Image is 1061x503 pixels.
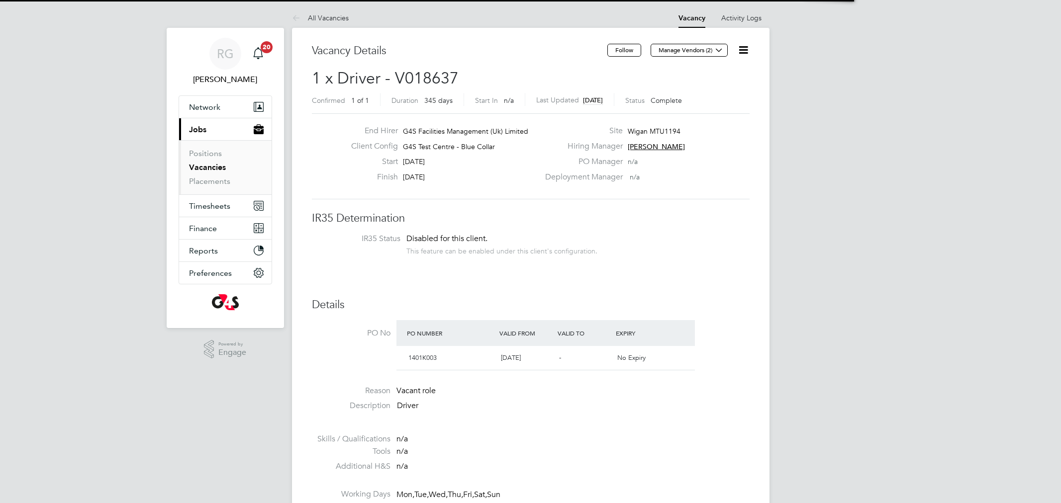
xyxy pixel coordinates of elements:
span: Thu, [448,490,463,500]
label: Deployment Manager [539,172,623,182]
label: Duration [391,96,418,105]
span: Network [189,102,220,112]
button: Network [179,96,272,118]
span: Engage [218,348,246,357]
a: Activity Logs [721,13,762,22]
h3: IR35 Determination [312,211,750,226]
a: Positions [189,149,222,158]
label: Site [539,126,623,136]
span: Jobs [189,125,206,134]
label: Start [343,157,398,167]
span: 1401K003 [408,353,437,362]
label: IR35 Status [322,234,400,244]
label: Client Config [343,141,398,152]
label: Tools [312,446,390,457]
label: PO Manager [539,157,623,167]
a: Go to home page [179,294,272,310]
span: Preferences [189,268,232,278]
label: End Hirer [343,126,398,136]
span: n/a [396,461,408,471]
button: Manage Vendors (2) [651,44,728,57]
label: Additional H&S [312,461,390,472]
span: Vacant role [396,386,436,396]
span: n/a [396,446,408,456]
h3: Vacancy Details [312,44,607,58]
span: n/a [504,96,514,105]
a: Vacancies [189,163,226,172]
button: Preferences [179,262,272,284]
span: Wed, [429,490,448,500]
span: [PERSON_NAME] [628,142,685,151]
h3: Details [312,298,750,312]
label: Description [312,401,390,411]
a: Powered byEngage [204,340,246,359]
img: g4s-logo-retina.png [212,294,239,310]
a: All Vacancies [292,13,349,22]
span: Timesheets [189,201,230,211]
span: Reports [189,246,218,255]
label: Confirmed [312,96,345,105]
span: 20 [261,41,273,53]
div: Valid From [497,324,555,342]
label: Last Updated [536,95,579,104]
label: Hiring Manager [539,141,623,152]
span: Sun [487,490,500,500]
label: Status [625,96,645,105]
span: [DATE] [501,353,521,362]
span: [DATE] [583,96,603,104]
label: Reason [312,386,390,396]
span: Rachel Graham [179,74,272,85]
a: Placements [189,176,230,186]
button: Jobs [179,118,272,140]
label: Start In [475,96,498,105]
span: Finance [189,224,217,233]
span: No Expiry [617,353,646,362]
div: Jobs [179,140,272,194]
label: Skills / Qualifications [312,434,390,444]
button: Follow [607,44,641,57]
span: Powered by [218,340,246,348]
a: RG[PERSON_NAME] [179,38,272,85]
span: 1 of 1 [351,96,369,105]
button: Reports [179,240,272,261]
button: Timesheets [179,195,272,217]
span: Tue, [414,490,429,500]
button: Finance [179,217,272,239]
div: PO Number [404,324,497,342]
span: G4S Facilities Management (Uk) Limited [403,127,528,136]
nav: Main navigation [167,28,284,328]
span: n/a [628,157,638,166]
span: [DATE] [403,172,425,181]
span: Mon, [396,490,414,500]
a: Vacancy [678,14,705,22]
a: 20 [248,38,268,70]
label: Finish [343,172,398,182]
span: Complete [651,96,682,105]
span: - [559,353,561,362]
div: Expiry [613,324,672,342]
span: Sat, [474,490,487,500]
span: [DATE] [403,157,425,166]
span: RG [217,47,234,60]
span: n/a [630,172,640,181]
span: 345 days [424,96,453,105]
label: PO No [312,328,390,338]
span: G4S Test Centre - Blue Collar [403,142,495,151]
p: Driver [397,401,750,411]
span: 1 x Driver - V018637 [312,69,459,88]
div: This feature can be enabled under this client's configuration. [406,244,597,255]
label: Working Days [312,489,390,500]
span: n/a [396,434,408,444]
div: Valid To [555,324,613,342]
span: Disabled for this client. [406,234,487,244]
span: Fri, [463,490,474,500]
span: Wigan MTU1194 [628,127,680,136]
